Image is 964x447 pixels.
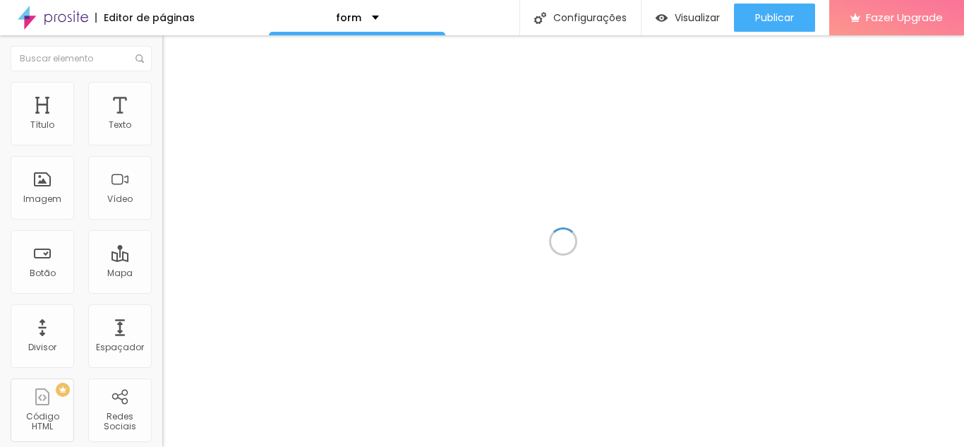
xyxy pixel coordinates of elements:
div: Imagem [23,194,61,204]
div: Botão [30,268,56,278]
input: Buscar elemento [11,46,152,71]
button: Publicar [734,4,815,32]
div: Título [30,120,54,130]
div: Vídeo [107,194,133,204]
div: Divisor [28,342,56,352]
div: Redes Sociais [92,412,147,432]
button: Visualizar [641,4,734,32]
span: Visualizar [675,12,720,23]
div: Texto [109,120,131,130]
div: Editor de páginas [95,13,195,23]
span: Publicar [755,12,794,23]
div: Código HTML [14,412,70,432]
img: view-1.svg [656,12,668,24]
img: Icone [135,54,144,63]
span: Fazer Upgrade [866,11,943,23]
div: Mapa [107,268,133,278]
div: Espaçador [96,342,144,352]
img: Icone [534,12,546,24]
p: form [336,13,361,23]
